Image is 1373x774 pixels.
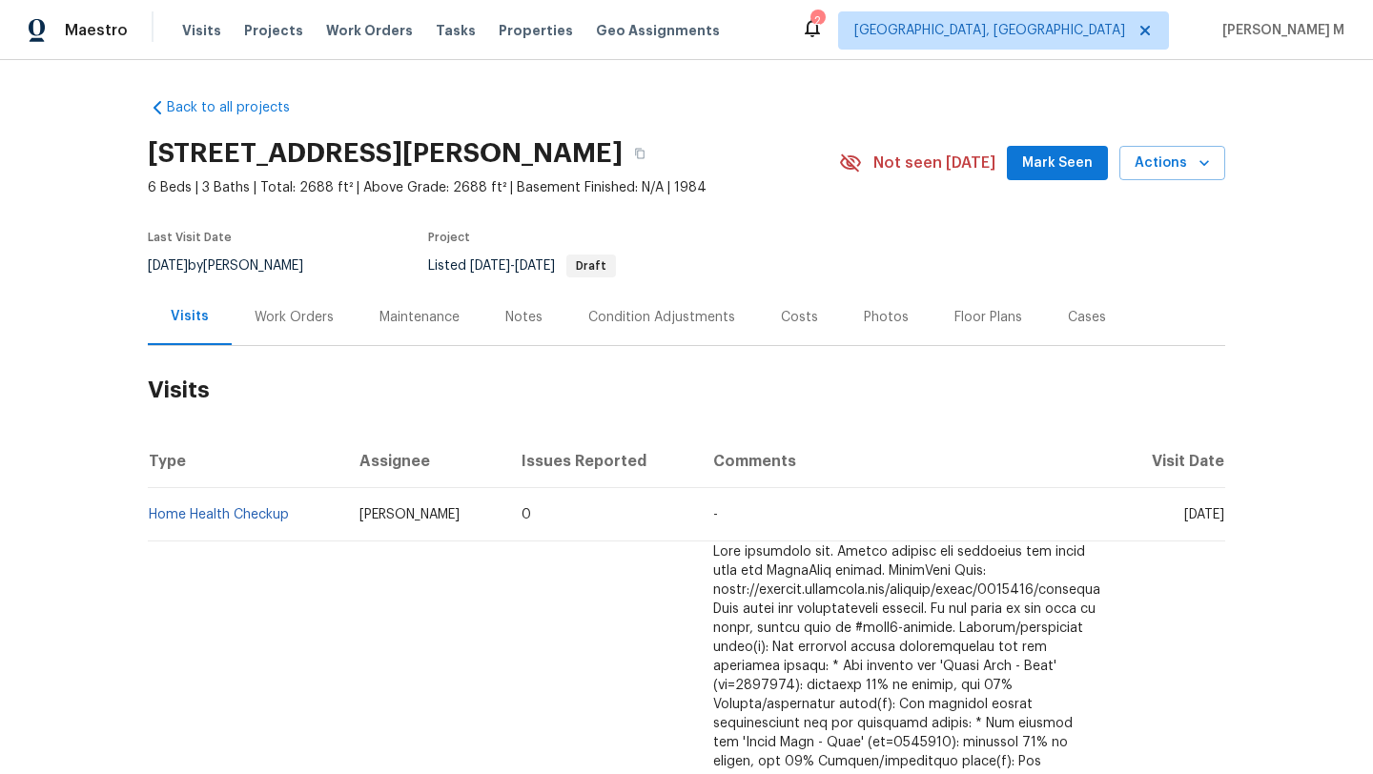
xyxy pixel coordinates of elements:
span: [PERSON_NAME] [359,508,460,521]
div: Notes [505,308,543,327]
span: Project [428,232,470,243]
h2: [STREET_ADDRESS][PERSON_NAME] [148,144,623,163]
button: Actions [1119,146,1225,181]
span: Tasks [436,24,476,37]
span: Geo Assignments [596,21,720,40]
div: Maintenance [379,308,460,327]
div: Cases [1068,308,1106,327]
div: Condition Adjustments [588,308,735,327]
th: Issues Reported [506,435,698,488]
div: Visits [171,307,209,326]
h2: Visits [148,346,1225,435]
span: [GEOGRAPHIC_DATA], [GEOGRAPHIC_DATA] [854,21,1125,40]
th: Type [148,435,344,488]
button: Mark Seen [1007,146,1108,181]
span: [DATE] [148,259,188,273]
div: Photos [864,308,909,327]
span: Draft [568,260,614,272]
span: [DATE] [470,259,510,273]
span: [DATE] [515,259,555,273]
span: [PERSON_NAME] M [1215,21,1344,40]
a: Back to all projects [148,98,331,117]
span: Projects [244,21,303,40]
div: Costs [781,308,818,327]
span: Mark Seen [1022,152,1093,175]
div: by [PERSON_NAME] [148,255,326,277]
th: Visit Date [1116,435,1225,488]
button: Copy Address [623,136,657,171]
span: 0 [522,508,531,521]
div: Work Orders [255,308,334,327]
th: Assignee [344,435,505,488]
div: Floor Plans [954,308,1022,327]
span: Listed [428,259,616,273]
th: Comments [698,435,1116,488]
span: Not seen [DATE] [873,153,995,173]
span: Last Visit Date [148,232,232,243]
span: - [470,259,555,273]
span: Actions [1135,152,1210,175]
a: Home Health Checkup [149,508,289,521]
span: Maestro [65,21,128,40]
span: Work Orders [326,21,413,40]
span: Properties [499,21,573,40]
span: [DATE] [1184,508,1224,521]
span: Visits [182,21,221,40]
span: - [713,508,718,521]
span: 6 Beds | 3 Baths | Total: 2688 ft² | Above Grade: 2688 ft² | Basement Finished: N/A | 1984 [148,178,839,197]
div: 2 [810,11,824,31]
